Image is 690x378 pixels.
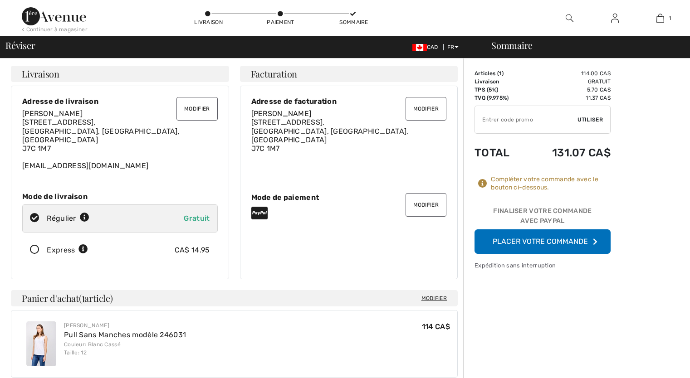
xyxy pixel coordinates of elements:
div: Adresse de livraison [22,97,218,106]
div: Régulier [47,213,89,224]
span: [PERSON_NAME] [251,109,312,118]
td: Gratuit [526,78,611,86]
div: Livraison [194,18,221,26]
span: Livraison [22,69,59,78]
div: Compléter votre commande avec le bouton ci-dessous. [491,175,611,192]
div: [PERSON_NAME] [64,321,186,330]
td: 11.37 CA$ [526,94,611,102]
td: 131.07 CA$ [526,137,611,168]
td: Articles ( ) [475,69,526,78]
span: [STREET_ADDRESS], [GEOGRAPHIC_DATA], [GEOGRAPHIC_DATA], [GEOGRAPHIC_DATA] J7C 1M7 [22,118,180,153]
span: 1 [82,291,85,303]
div: Expédition sans interruption [475,261,611,270]
img: Canadian Dollar [412,44,427,51]
img: recherche [566,13,573,24]
div: Mode de livraison [22,192,218,201]
div: Paiement [267,18,294,26]
td: 114.00 CA$ [526,69,611,78]
div: Express [47,245,88,256]
span: ( article) [79,292,113,304]
img: 1ère Avenue [22,7,86,25]
div: Sommaire [339,18,367,26]
div: [EMAIL_ADDRESS][DOMAIN_NAME] [22,109,218,170]
span: Gratuit [184,214,210,223]
span: 114 CA$ [422,322,450,331]
h4: Panier d'achat [11,290,458,306]
td: Livraison [475,78,526,86]
img: Mon panier [656,13,664,24]
span: 1 [669,14,671,22]
span: FR [447,44,459,50]
a: 1 [638,13,682,24]
img: Mes infos [611,13,619,24]
button: Modifier [406,97,446,121]
a: Se connecter [604,13,626,24]
span: [PERSON_NAME] [22,109,83,118]
button: Modifier [176,97,217,121]
div: CA$ 14.95 [175,245,210,256]
div: Finaliser votre commande avec PayPal [475,206,611,229]
td: 5.70 CA$ [526,86,611,94]
span: [STREET_ADDRESS], [GEOGRAPHIC_DATA], [GEOGRAPHIC_DATA], [GEOGRAPHIC_DATA] J7C 1M7 [251,118,409,153]
input: Code promo [475,106,577,133]
div: Adresse de facturation [251,97,447,106]
span: Utiliser [577,116,603,124]
div: < Continuer à magasiner [22,25,88,34]
span: Facturation [251,69,298,78]
div: Couleur: Blanc Cassé Taille: 12 [64,340,186,357]
div: Mode de paiement [251,193,447,202]
span: CAD [412,44,442,50]
td: Total [475,137,526,168]
div: Sommaire [480,41,685,50]
td: TPS (5%) [475,86,526,94]
span: 1 [499,70,502,77]
td: TVQ (9.975%) [475,94,526,102]
span: Modifier [421,294,447,303]
span: Réviser [5,41,35,50]
img: Pull Sans Manches modèle 246031 [26,321,56,366]
a: Pull Sans Manches modèle 246031 [64,330,186,339]
button: Modifier [406,193,446,217]
button: Placer votre commande [475,229,611,254]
